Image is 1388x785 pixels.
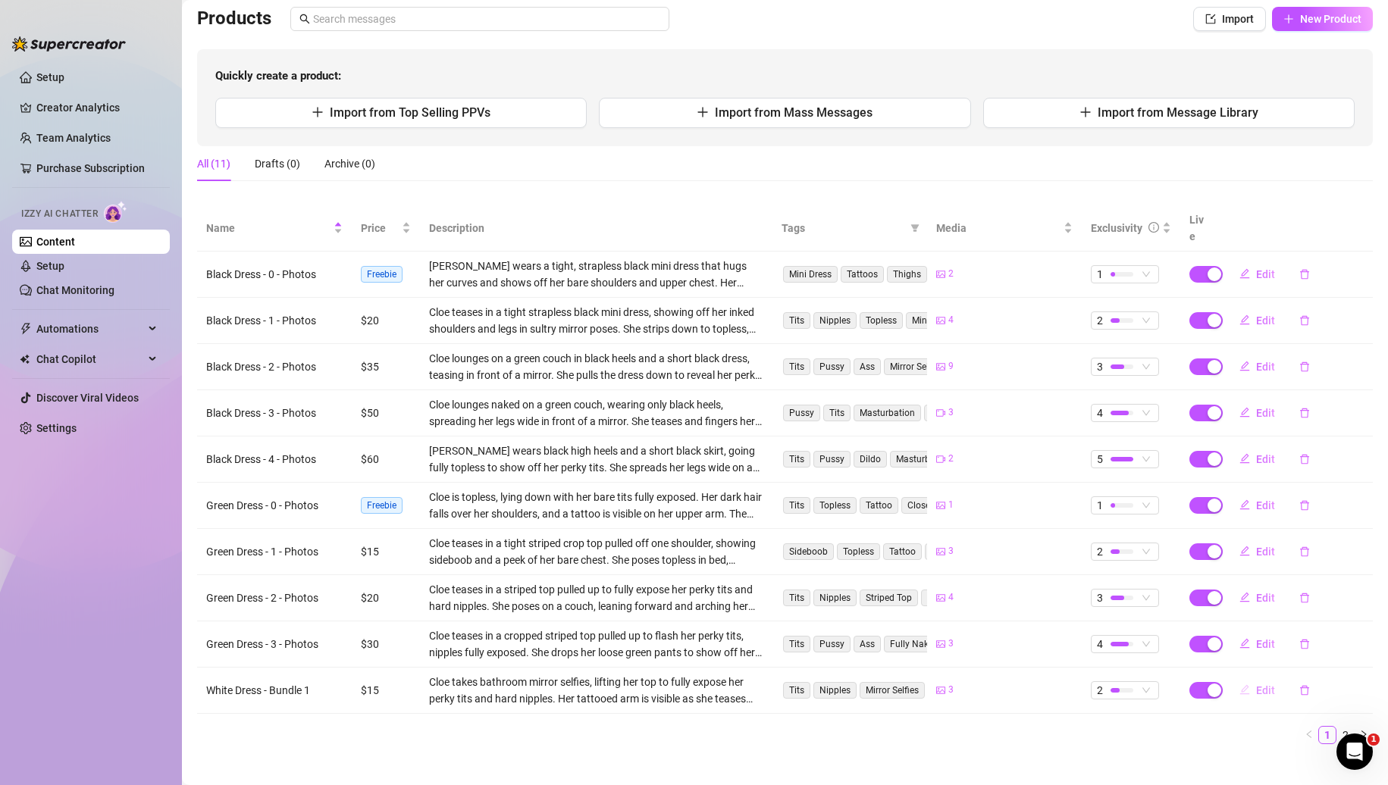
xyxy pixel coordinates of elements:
[884,358,949,375] span: Mirror Selfies
[936,220,1061,236] span: Media
[860,590,918,606] span: Striped Top
[197,7,271,31] h3: Products
[104,201,127,223] img: AI Chatter
[599,98,970,128] button: Import from Mass Messages
[813,682,857,699] span: Nipples
[36,156,158,180] a: Purchase Subscription
[1239,407,1250,418] span: edit
[1355,726,1373,744] button: right
[429,304,763,337] div: Cloe teases in a tight strapless black mini dress, showing off her inked shoulders and legs in su...
[936,686,945,695] span: picture
[330,105,490,120] span: Import from Top Selling PPVs
[324,155,375,172] div: Archive (0)
[1097,451,1103,468] span: 5
[901,497,950,514] span: Close-Up
[20,323,32,335] span: thunderbolt
[1337,727,1354,743] a: 2
[1299,269,1310,280] span: delete
[1318,726,1336,744] li: 1
[197,529,352,575] td: Green Dress - 1 - Photos
[352,390,420,436] td: $50
[936,362,945,371] span: picture
[860,682,925,699] span: Mirror Selfies
[352,205,420,252] th: Price
[841,266,884,283] span: Tattoos
[1300,726,1318,744] li: Previous Page
[854,451,887,468] span: Dildo
[1239,314,1250,325] span: edit
[715,105,873,120] span: Import from Mass Messages
[1180,205,1218,252] th: Live
[948,359,954,374] span: 9
[36,132,111,144] a: Team Analytics
[1097,590,1103,606] span: 3
[813,636,851,652] span: Pussy
[1299,593,1310,603] span: delete
[1227,447,1287,471] button: Edit
[429,674,763,707] div: Cloe takes bathroom mirror selfies, lifting her top to fully expose her perky tits and hard nippl...
[813,451,851,468] span: Pussy
[36,260,64,272] a: Setup
[197,575,352,621] td: Green Dress - 2 - Photos
[1299,315,1310,326] span: delete
[783,266,838,283] span: Mini Dress
[782,220,904,236] span: Tags
[1097,312,1103,329] span: 2
[883,543,922,560] span: Tattoo
[352,298,420,344] td: $20
[36,236,75,248] a: Content
[429,396,763,430] div: Cloe lounges naked on a green couch, wearing only black heels, spreading her legs wide in front o...
[772,205,927,252] th: Tags
[197,252,352,298] td: Black Dress - 0 - Photos
[1287,401,1322,425] button: delete
[1256,407,1275,419] span: Edit
[36,95,158,120] a: Creator Analytics
[1287,586,1322,610] button: delete
[854,405,921,421] span: Masturbation
[20,354,30,364] img: Chat Copilot
[420,205,772,252] th: Description
[936,547,945,556] span: picture
[1097,266,1103,283] span: 1
[1239,592,1250,602] span: edit
[1336,726,1355,744] li: 2
[352,575,420,621] td: $20
[197,436,352,483] td: Black Dress - 4 - Photos
[1272,7,1373,31] button: New Product
[1097,682,1103,699] span: 2
[927,205,1082,252] th: Media
[854,358,881,375] span: Ass
[1227,355,1287,379] button: Edit
[1097,405,1103,421] span: 4
[1239,638,1250,649] span: edit
[1091,220,1142,236] div: Exclusivity
[783,312,810,329] span: Tits
[1299,500,1310,511] span: delete
[910,224,920,233] span: filter
[21,207,98,221] span: Izzy AI Chatter
[1097,543,1103,560] span: 2
[215,98,587,128] button: Import from Top Selling PPVs
[1227,539,1287,564] button: Edit
[948,544,954,558] span: 3
[1359,730,1368,739] span: right
[36,422,77,434] a: Settings
[948,452,954,466] span: 2
[1256,268,1275,280] span: Edit
[860,312,903,329] span: Topless
[936,593,945,602] span: picture
[1148,222,1159,233] span: info-circle
[1287,678,1322,702] button: delete
[1305,730,1314,739] span: left
[352,529,420,575] td: $15
[36,317,144,341] span: Automations
[1239,453,1250,464] span: edit
[936,640,945,649] span: picture
[1256,499,1275,511] span: Edit
[1300,726,1318,744] button: left
[197,344,352,390] td: Black Dress - 2 - Photos
[1287,308,1322,333] button: delete
[854,636,881,652] span: Ass
[1287,632,1322,656] button: delete
[948,313,954,327] span: 4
